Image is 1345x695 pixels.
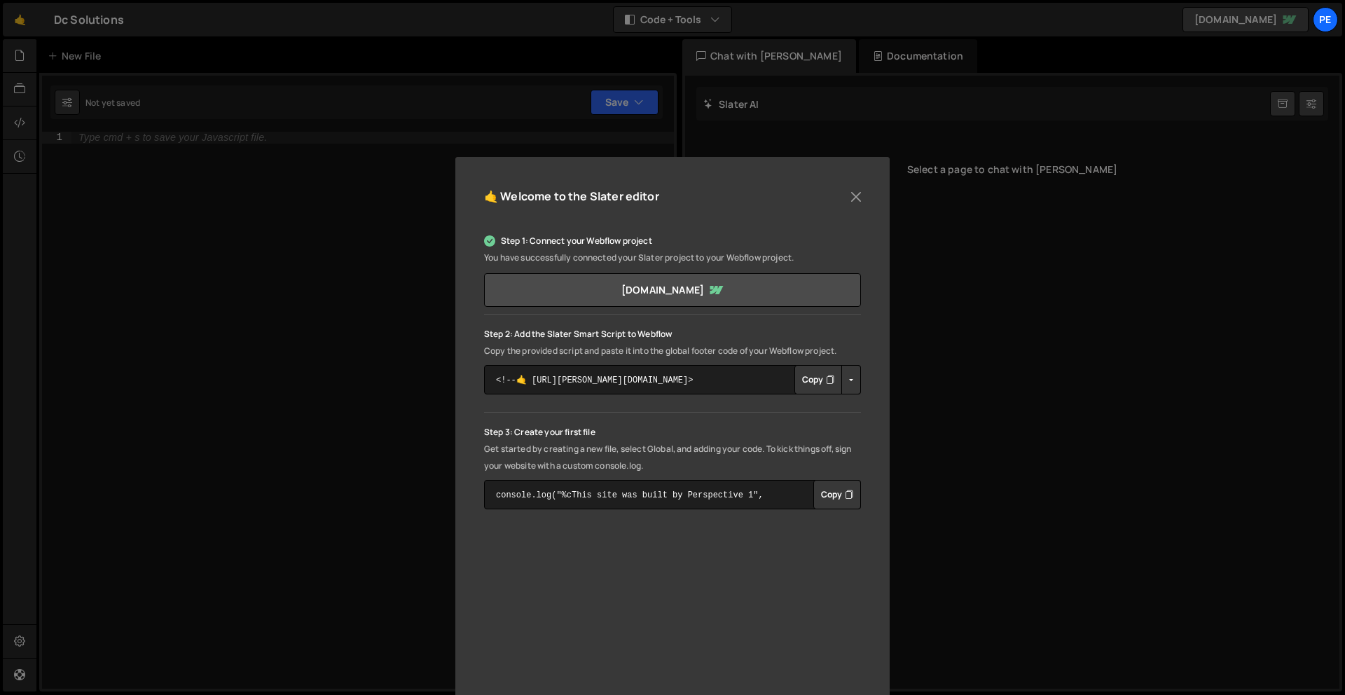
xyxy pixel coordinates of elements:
p: Step 1: Connect your Webflow project [484,233,861,249]
button: Copy [794,365,842,394]
a: Pe [1313,7,1338,32]
p: You have successfully connected your Slater project to your Webflow project. [484,249,861,266]
div: Button group with nested dropdown [794,365,861,394]
p: Get started by creating a new file, select Global, and adding your code. To kick things off, sign... [484,441,861,474]
h5: 🤙 Welcome to the Slater editor [484,186,659,207]
div: Button group with nested dropdown [813,480,861,509]
a: [DOMAIN_NAME] [484,273,861,307]
button: Close [846,186,867,207]
textarea: <!--🤙 [URL][PERSON_NAME][DOMAIN_NAME]> <script>document.addEventListener("DOMContentLoaded", func... [484,365,861,394]
p: Step 2: Add the Slater Smart Script to Webflow [484,326,861,343]
button: Copy [813,480,861,509]
textarea: console.log("%cThis site was built by Perspective 1", "background:blue;color:#fff;padding: 8px;"); [484,480,861,509]
p: Step 3: Create your first file [484,424,861,441]
p: Copy the provided script and paste it into the global footer code of your Webflow project. [484,343,861,359]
